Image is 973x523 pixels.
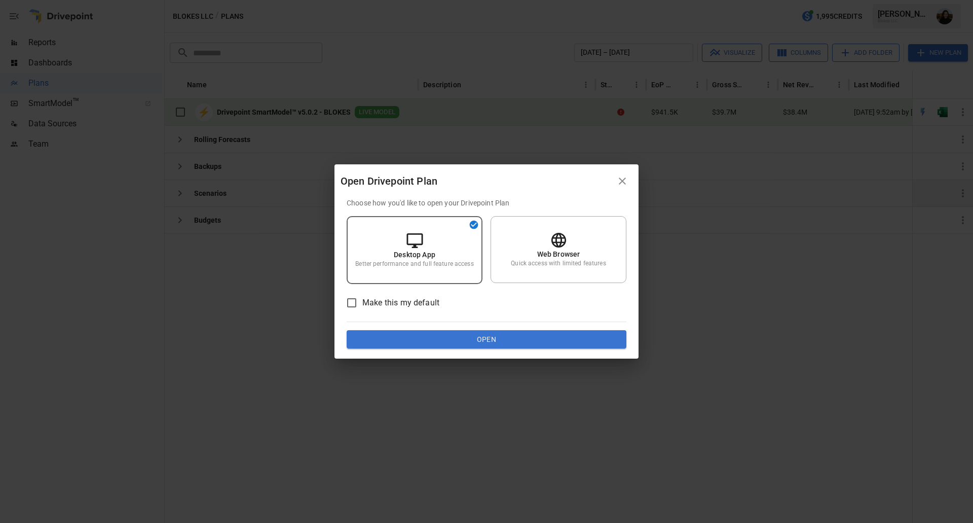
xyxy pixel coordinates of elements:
p: Better performance and full feature access [355,260,473,268]
span: Make this my default [362,297,439,309]
button: Open [347,330,626,348]
p: Web Browser [537,249,580,259]
p: Quick access with limited features [511,259,606,268]
p: Choose how you'd like to open your Drivepoint Plan [347,198,626,208]
p: Desktop App [394,250,435,260]
div: Open Drivepoint Plan [341,173,612,189]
